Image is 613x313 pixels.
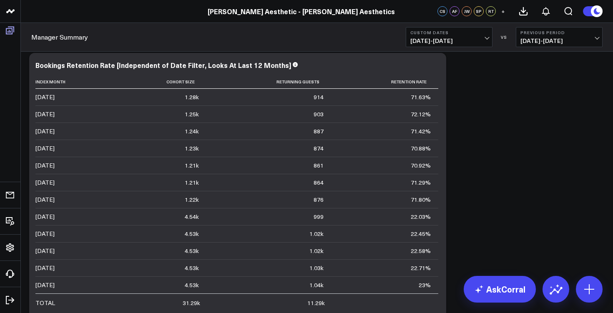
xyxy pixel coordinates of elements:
span: + [501,8,505,14]
div: 31.29k [183,299,200,307]
div: [DATE] [35,230,55,238]
div: [DATE] [35,178,55,187]
div: VS [497,35,512,40]
span: [DATE] - [DATE] [520,38,598,44]
div: TOTAL [35,299,55,307]
div: 71.29% [411,178,431,187]
div: 22.45% [411,230,431,238]
div: [DATE] [35,213,55,221]
div: 1.22k [185,195,199,204]
th: Index Month [35,75,115,89]
div: 70.92% [411,161,431,170]
div: [DATE] [35,281,55,289]
div: 861 [314,161,324,170]
div: 4.53k [185,281,199,289]
div: [DATE] [35,144,55,153]
div: [DATE] [35,93,55,101]
div: 4.53k [185,247,199,255]
div: 11.29k [307,299,325,307]
div: 876 [314,195,324,204]
div: 1.23k [185,144,199,153]
div: [DATE] [35,247,55,255]
a: Manager Summary [31,33,88,42]
div: 914 [314,93,324,101]
div: JW [462,6,472,16]
div: 1.21k [185,161,199,170]
div: 887 [314,127,324,135]
button: + [498,6,508,16]
div: 1.02k [309,247,324,255]
div: 22.03% [411,213,431,221]
div: 1.03k [309,264,324,272]
div: 903 [314,110,324,118]
div: RT [486,6,496,16]
div: 1.25k [185,110,199,118]
div: 22.71% [411,264,431,272]
div: 71.63% [411,93,431,101]
div: [DATE] [35,127,55,135]
div: 999 [314,213,324,221]
b: Custom Dates [410,30,488,35]
div: 4.53k [185,264,199,272]
div: 22.58% [411,247,431,255]
div: 1.04k [309,281,324,289]
div: 1.02k [309,230,324,238]
b: Previous Period [520,30,598,35]
div: [DATE] [35,110,55,118]
div: Bookings Retention Rate [Independent of Date Filter, Looks At Last 12 Months] [35,60,291,70]
th: Retention Rate [331,75,438,89]
a: [PERSON_NAME] Aesthetic - [PERSON_NAME] Aesthetics [208,7,395,16]
div: 4.53k [185,230,199,238]
div: [DATE] [35,195,55,204]
div: 70.88% [411,144,431,153]
div: 71.42% [411,127,431,135]
div: [DATE] [35,161,55,170]
div: 72.12% [411,110,431,118]
div: 864 [314,178,324,187]
button: Previous Period[DATE]-[DATE] [516,27,603,47]
div: 71.80% [411,195,431,204]
th: Returning Guests [206,75,331,89]
div: 23% [419,281,431,289]
div: 1.28k [185,93,199,101]
button: Custom Dates[DATE]-[DATE] [406,27,492,47]
div: 1.21k [185,178,199,187]
a: AskCorral [464,276,536,303]
div: 1.24k [185,127,199,135]
div: AF [450,6,460,16]
div: SP [474,6,484,16]
div: [DATE] [35,264,55,272]
span: [DATE] - [DATE] [410,38,488,44]
th: Cohort Size [115,75,206,89]
div: 4.54k [185,213,199,221]
div: 874 [314,144,324,153]
div: CS [437,6,447,16]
